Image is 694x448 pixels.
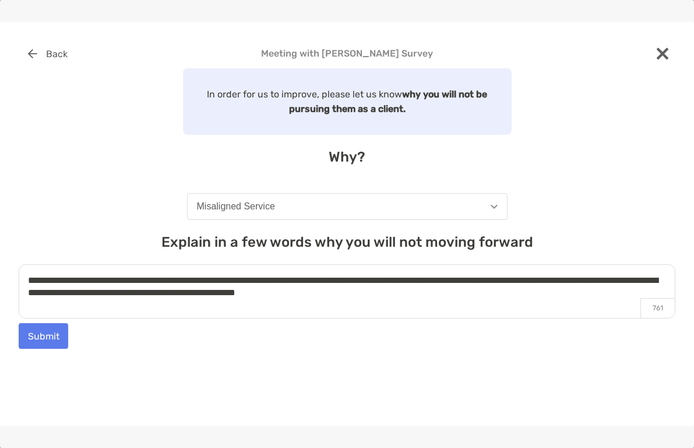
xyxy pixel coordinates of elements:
[19,41,76,66] button: Back
[187,193,508,220] button: Misaligned Service
[19,48,675,59] h4: Meeting with [PERSON_NAME] Survey
[190,87,505,116] p: In order for us to improve, please let us know
[657,48,668,60] img: close modal
[19,149,675,165] h4: Why?
[19,234,675,250] h4: Explain in a few words why you will not moving forward
[28,49,37,58] img: button icon
[19,323,68,349] button: Submit
[640,298,675,318] p: 761
[491,205,498,209] img: Open dropdown arrow
[197,201,275,212] div: Misaligned Service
